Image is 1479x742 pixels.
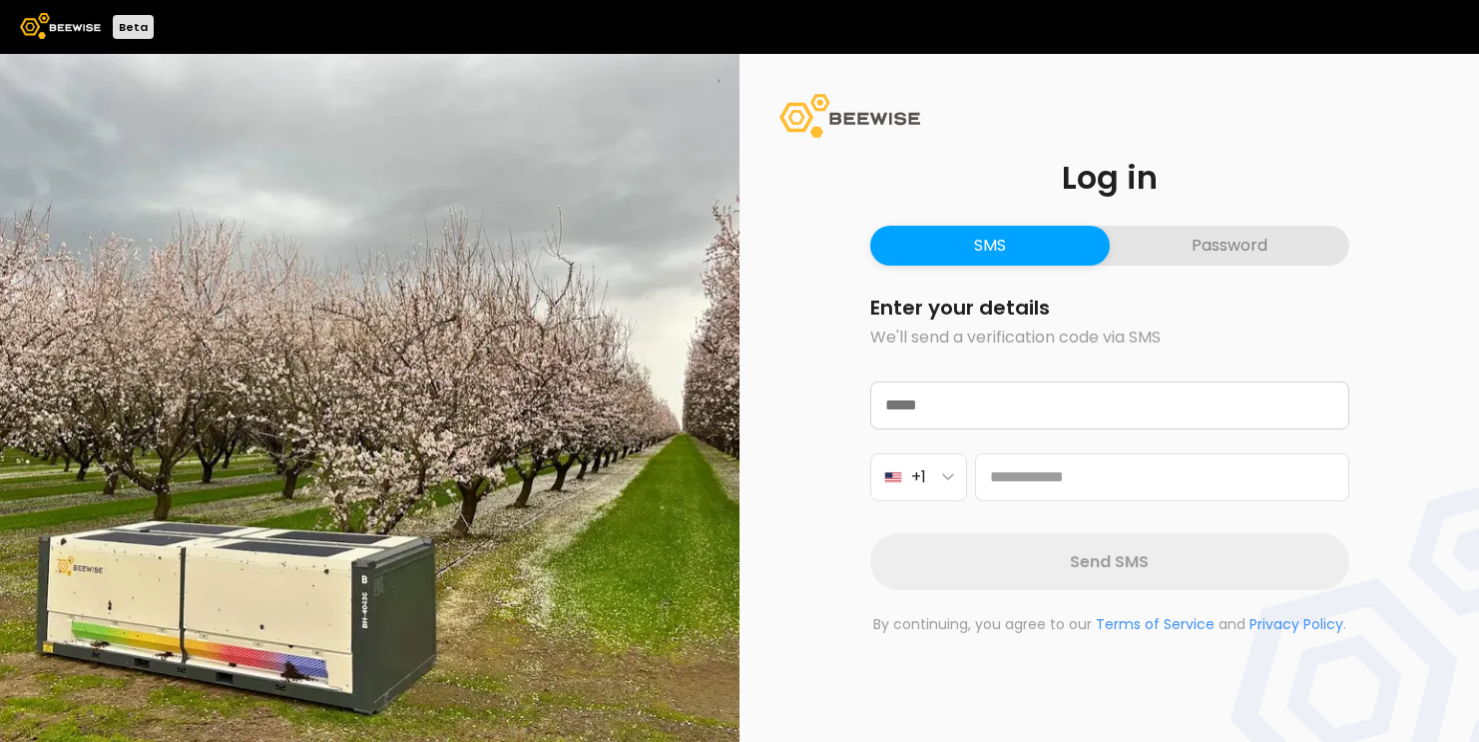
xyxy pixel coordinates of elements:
button: Password [1110,226,1349,266]
span: +1 [911,464,926,489]
button: Send SMS [870,533,1349,590]
span: Send SMS [1070,549,1149,574]
div: Beta [113,15,154,39]
a: Privacy Policy [1249,614,1343,634]
p: By continuing, you agree to our and . [870,614,1349,635]
p: We'll send a verification code via SMS [870,326,1349,350]
h1: Log in [870,162,1349,194]
img: Beewise logo [20,13,101,39]
h2: Enter your details [870,298,1349,318]
button: +1 [870,453,967,501]
a: Terms of Service [1096,614,1215,634]
button: SMS [870,226,1110,266]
